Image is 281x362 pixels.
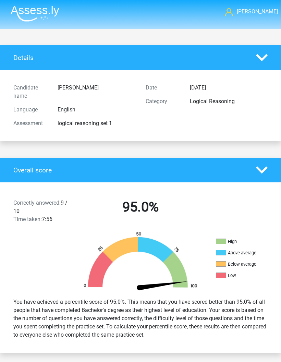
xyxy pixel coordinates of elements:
div: [DATE] [185,84,273,92]
div: Language [8,106,52,114]
div: Assessment [8,119,52,128]
div: You have achieved a percentile score of 95.0%. This means that you have scored better than 95.0% ... [8,295,273,342]
div: Category [140,97,185,106]
span: Correctly answered: [13,200,61,206]
span: [PERSON_NAME] [237,8,278,15]
div: [PERSON_NAME] [52,84,140,100]
h2: 95.0% [80,199,201,215]
a: [PERSON_NAME] [225,8,276,16]
div: Date [140,84,185,92]
div: Logical Reasoning [185,97,273,106]
img: 95.143280480a54.png [75,232,206,292]
h4: Details [13,54,246,62]
div: Candidate name [8,84,52,100]
div: logical reasoning set 1 [52,119,140,128]
div: 9 / 10 7:56 [8,199,74,224]
h4: Overall score [13,166,246,174]
img: Assessly [11,5,59,22]
div: English [52,106,140,114]
span: Time taken: [13,216,42,222]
